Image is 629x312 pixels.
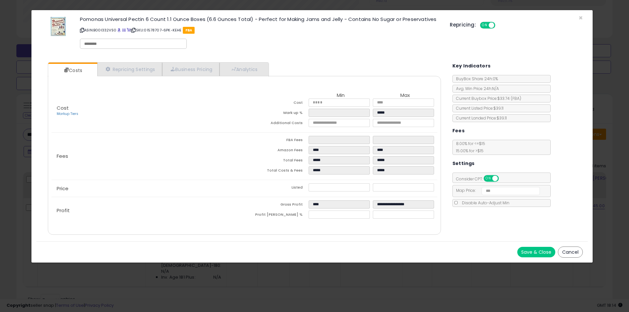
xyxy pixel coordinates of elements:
a: BuyBox page [117,28,121,33]
span: ON [481,23,489,28]
span: ( FBA ) [511,96,521,101]
span: FBA [183,27,195,34]
a: Your listing only [127,28,130,33]
p: ASIN: B00I332VS0 | SKU: 01578707-6PK-KEHE [80,25,440,35]
td: Profit [PERSON_NAME] % [244,211,309,221]
span: Avg. Win Price 24h: N/A [453,86,499,91]
td: Mark up % [244,109,309,119]
td: Total Fees [244,156,309,166]
span: 15.00 % for > $15 [453,148,484,154]
p: Cost [51,105,244,117]
a: All offer listings [122,28,126,33]
p: Fees [51,154,244,159]
span: BuyBox Share 24h: 0% [453,76,498,82]
a: Markup Tiers [57,111,78,116]
span: OFF [494,23,505,28]
span: ON [484,176,492,181]
span: $33.74 [497,96,521,101]
td: FBA Fees [244,136,309,146]
span: Current Landed Price: $39.11 [453,115,507,121]
span: Consider CPT: [453,176,507,182]
span: Map Price: [453,188,540,193]
span: Current Listed Price: $39.11 [453,105,504,111]
td: Cost [244,99,309,109]
h5: Key Indicators [452,62,491,70]
h5: Repricing: [450,22,476,28]
p: Price [51,186,244,191]
p: Profit [51,208,244,213]
a: Repricing Settings [97,63,162,76]
td: Amazon Fees [244,146,309,156]
img: 51A0ENkCVFL._SL60_.jpg [50,17,66,36]
button: Save & Close [517,247,555,257]
th: Min [309,93,373,99]
span: OFF [498,176,508,181]
button: Cancel [558,247,583,258]
span: Disable Auto-Adjust Min [459,200,509,206]
span: × [579,13,583,23]
a: Costs [48,64,97,77]
td: Total Costs & Fees [244,166,309,176]
h5: Settings [452,159,475,168]
td: Listed [244,183,309,193]
th: Max [373,93,437,99]
a: Analytics [219,63,268,76]
td: Gross Profit [244,200,309,211]
td: Additional Costs [244,119,309,129]
a: Business Pricing [162,63,219,76]
span: Current Buybox Price: [453,96,521,101]
span: 8.00 % for <= $15 [453,141,485,154]
h3: Pomonas Universal Pectin 6 Count 1.1 Ounce Boxes (6.6 Ounces Total) - Perfect for Making Jams and... [80,17,440,22]
h5: Fees [452,127,465,135]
